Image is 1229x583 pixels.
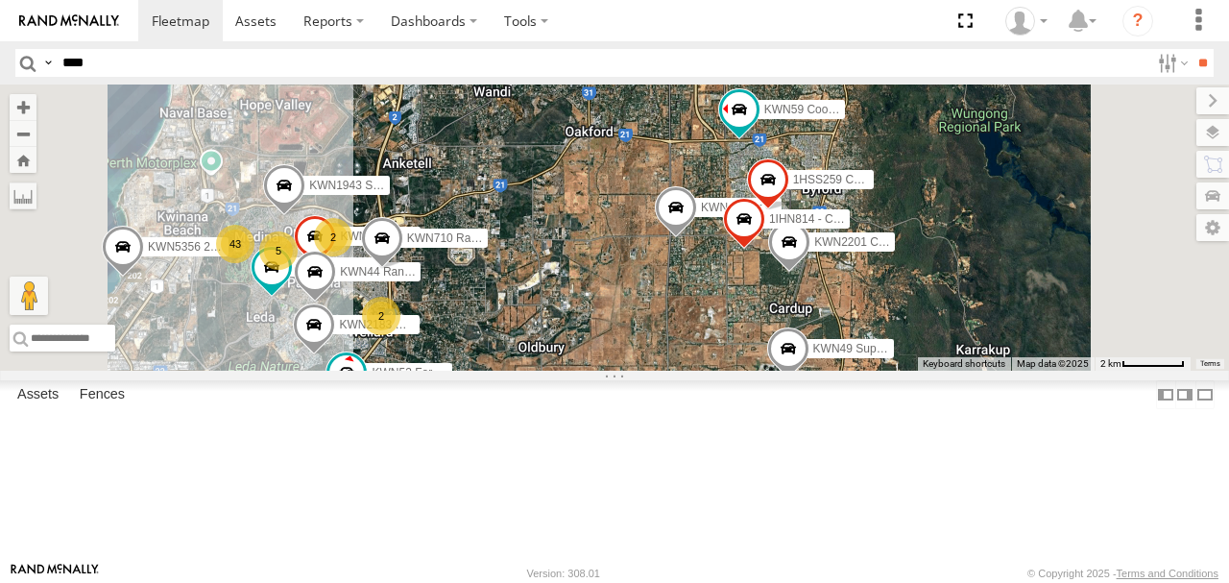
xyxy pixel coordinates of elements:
[339,318,481,331] span: KWN2183 Waste Education
[1095,357,1191,371] button: Map Scale: 2 km per 62 pixels
[8,381,68,408] label: Assets
[1195,380,1215,408] label: Hide Summary Table
[10,94,36,120] button: Zoom in
[148,240,374,254] span: KWN5356 2001086 Camera Trailer Rangers
[1117,568,1218,579] a: Terms and Conditions
[1196,214,1229,241] label: Map Settings
[216,225,254,263] div: 43
[793,174,988,187] span: 1HSS259 Coor.Enviro Plan & Develop
[259,231,298,270] div: 5
[1122,6,1153,36] i: ?
[10,182,36,209] label: Measure
[999,7,1054,36] div: Jeff Wegner
[769,212,929,226] span: 1IHN814 - Coordinator Building
[1200,360,1220,368] a: Terms (opens in new tab)
[527,568,600,579] div: Version: 308.01
[1027,568,1218,579] div: © Copyright 2025 -
[814,235,1017,249] span: KWN2201 Coordinator Technical Opera
[1150,49,1192,77] label: Search Filter Options
[10,277,48,315] button: Drag Pegman onto the map to open Street View
[701,201,807,214] span: KWN41 Parks Super
[10,120,36,147] button: Zoom out
[362,297,400,335] div: 2
[372,366,517,379] span: KWN53 Ford Ranger (Retic)
[11,564,99,583] a: Visit our Website
[1100,358,1121,369] span: 2 km
[407,232,500,246] span: KWN710 Rangers
[813,342,916,355] span: KWN49 Super.Retic
[70,381,134,408] label: Fences
[340,265,426,279] span: KWN44 Rangers
[19,14,119,28] img: rand-logo.svg
[1156,380,1175,408] label: Dock Summary Table to the Left
[40,49,56,77] label: Search Query
[923,357,1005,371] button: Keyboard shortcuts
[764,103,904,116] span: KWN59 Coord Envi&Waste
[1175,380,1194,408] label: Dock Summary Table to the Right
[314,218,352,256] div: 2
[1017,358,1089,369] span: Map data ©2025
[309,180,486,193] span: KWN1943 Super. Facility Cleaning
[10,147,36,173] button: Zoom Home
